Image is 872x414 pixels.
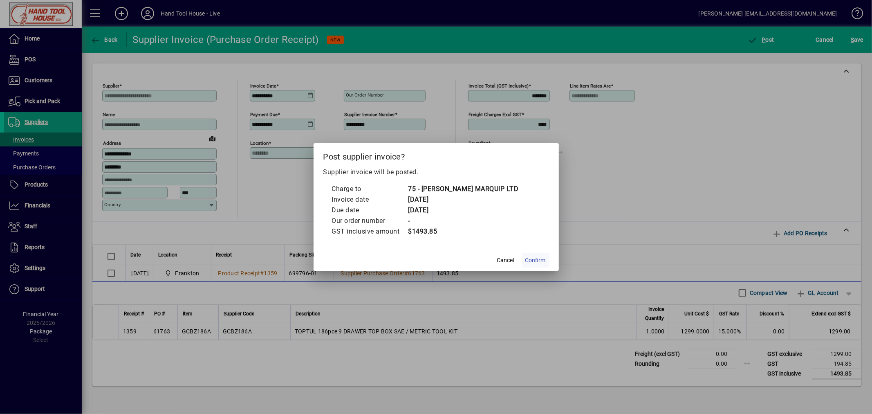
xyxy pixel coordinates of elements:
[493,253,519,268] button: Cancel
[408,226,519,237] td: $1493.85
[314,143,559,167] h2: Post supplier invoice?
[408,205,519,216] td: [DATE]
[332,216,408,226] td: Our order number
[332,194,408,205] td: Invoice date
[323,167,549,177] p: Supplier invoice will be posted.
[408,216,519,226] td: -
[332,205,408,216] td: Due date
[408,194,519,205] td: [DATE]
[522,253,549,268] button: Confirm
[497,256,514,265] span: Cancel
[408,184,519,194] td: 75 - [PERSON_NAME] MARQUIP LTD
[332,226,408,237] td: GST inclusive amount
[525,256,546,265] span: Confirm
[332,184,408,194] td: Charge to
